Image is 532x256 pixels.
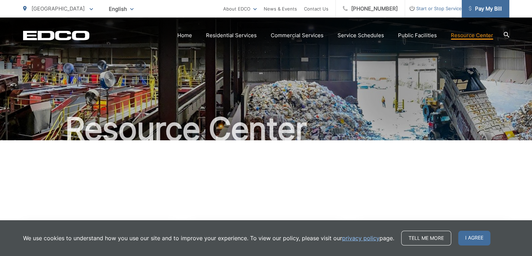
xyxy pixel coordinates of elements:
[177,31,192,40] a: Home
[264,5,297,13] a: News & Events
[451,31,493,40] a: Resource Center
[23,112,509,147] h1: Resource Center
[271,31,324,40] a: Commercial Services
[23,234,394,242] p: We use cookies to understand how you use our site and to improve your experience. To view our pol...
[304,5,328,13] a: Contact Us
[398,31,437,40] a: Public Facilities
[223,5,257,13] a: About EDCO
[338,31,384,40] a: Service Schedules
[23,31,90,40] a: EDCD logo. Return to the homepage.
[206,31,257,40] a: Residential Services
[469,5,502,13] span: Pay My Bill
[31,5,85,12] span: [GEOGRAPHIC_DATA]
[104,3,139,15] span: English
[342,234,380,242] a: privacy policy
